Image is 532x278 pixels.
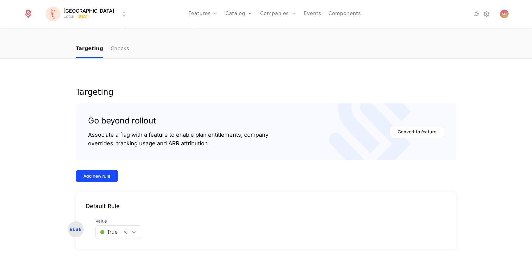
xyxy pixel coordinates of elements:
[77,14,89,19] span: Dev
[63,13,74,19] div: Local
[63,8,114,13] span: [GEOGRAPHIC_DATA]
[473,10,480,18] a: Integrations
[95,218,141,224] span: Value
[88,131,268,148] div: Associate a flag with a feature to enable plan entitlements, company overrides, tracking usage an...
[500,10,509,18] button: Open user button
[88,116,268,126] div: Go beyond rollout
[76,40,103,58] a: Targeting
[111,40,129,58] a: Checks
[46,6,60,21] img: Florence
[483,10,490,18] a: Settings
[500,10,509,18] img: Milos Jacimovic
[76,170,118,182] button: Add new rule
[83,173,110,179] div: Add new rule
[76,40,456,58] nav: Main
[390,126,444,138] button: Convert to feature
[76,40,129,58] ul: Choose Sub Page
[68,221,84,237] div: ELSE
[47,7,128,21] button: Select environment
[76,88,456,96] div: Targeting
[76,202,456,211] div: Default Rule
